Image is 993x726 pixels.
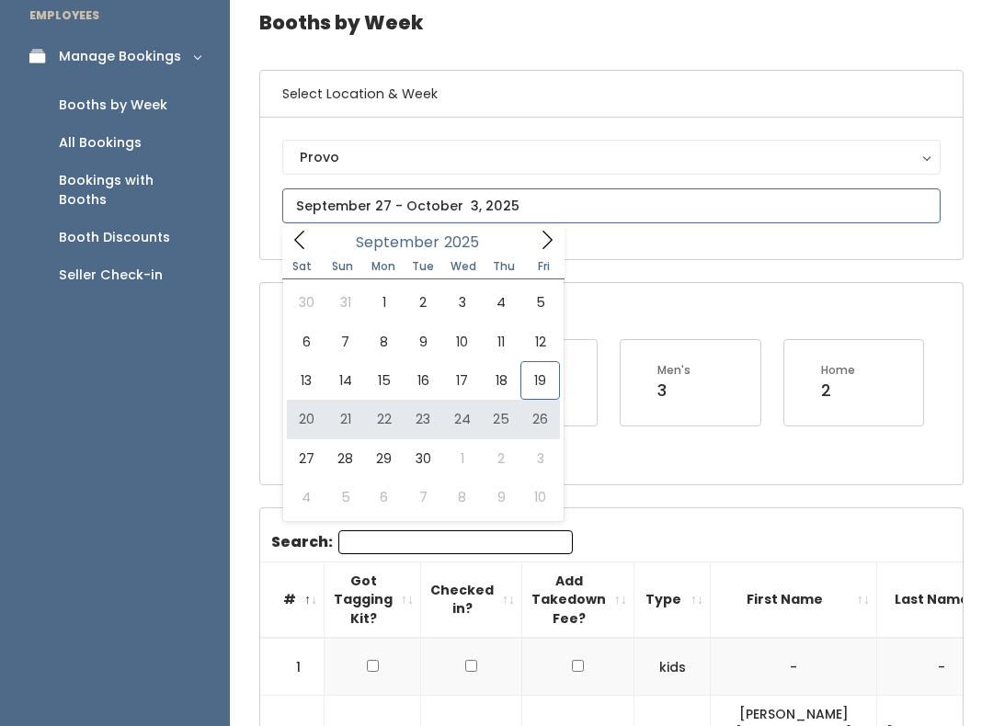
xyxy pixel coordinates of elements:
span: Wed [443,261,484,272]
span: September 26, 2025 [520,400,559,438]
span: Mon [363,261,404,272]
td: - [711,638,877,696]
span: September 12, 2025 [520,323,559,361]
th: First Name: activate to sort column ascending [711,562,877,638]
div: 3 [657,379,691,403]
span: September 1, 2025 [365,283,404,322]
div: Booths by Week [59,96,167,115]
span: September 8, 2025 [365,323,404,361]
span: August 30, 2025 [287,283,325,322]
span: September 5, 2025 [520,283,559,322]
span: October 4, 2025 [287,478,325,516]
span: September 27, 2025 [287,439,325,478]
span: October 6, 2025 [365,478,404,516]
label: Search: [271,530,573,554]
div: 2 [821,379,855,403]
span: October 1, 2025 [443,439,482,478]
span: September 11, 2025 [482,323,520,361]
span: September 15, 2025 [365,361,404,400]
span: September 18, 2025 [482,361,520,400]
input: September 27 - October 3, 2025 [282,188,941,223]
span: September 29, 2025 [365,439,404,478]
span: September 24, 2025 [443,400,482,438]
th: Add Takedown Fee?: activate to sort column ascending [522,562,634,638]
span: October 9, 2025 [482,478,520,516]
td: 1 [260,638,325,696]
button: Provo [282,140,941,175]
span: September 13, 2025 [287,361,325,400]
span: September 3, 2025 [443,283,482,322]
div: All Bookings [59,133,142,153]
span: September 9, 2025 [404,323,442,361]
th: Type: activate to sort column ascending [634,562,711,638]
span: September 7, 2025 [325,323,364,361]
th: #: activate to sort column descending [260,562,325,638]
span: September 6, 2025 [287,323,325,361]
span: September 17, 2025 [443,361,482,400]
th: Checked in?: activate to sort column ascending [421,562,522,638]
span: September 10, 2025 [443,323,482,361]
span: September 30, 2025 [404,439,442,478]
span: September [356,235,439,250]
div: Home [821,362,855,379]
span: September 23, 2025 [404,400,442,438]
span: September 4, 2025 [482,283,520,322]
h6: Select Location & Week [260,71,963,118]
span: September 16, 2025 [404,361,442,400]
span: October 7, 2025 [404,478,442,516]
span: September 14, 2025 [325,361,364,400]
span: September 20, 2025 [287,400,325,438]
span: October 8, 2025 [443,478,482,516]
div: Men's [657,362,691,379]
th: Got Tagging Kit?: activate to sort column ascending [325,562,421,638]
span: Sun [323,261,363,272]
span: Fri [524,261,565,272]
span: September 22, 2025 [365,400,404,438]
span: September 19, 2025 [520,361,559,400]
span: September 21, 2025 [325,400,364,438]
div: Booth Discounts [59,228,170,247]
span: September 2, 2025 [404,283,442,322]
span: August 31, 2025 [325,283,364,322]
div: Bookings with Booths [59,171,200,210]
span: Sat [282,261,323,272]
span: Tue [403,261,443,272]
span: October 2, 2025 [482,439,520,478]
span: October 5, 2025 [325,478,364,516]
input: Search: [338,530,573,554]
span: September 25, 2025 [482,400,520,438]
span: Thu [484,261,524,272]
input: Year [439,231,495,254]
td: kids [634,638,711,696]
div: Manage Bookings [59,47,181,66]
div: Provo [300,147,923,167]
div: Seller Check-in [59,266,163,285]
span: September 28, 2025 [325,439,364,478]
span: October 10, 2025 [520,478,559,516]
span: October 3, 2025 [520,439,559,478]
